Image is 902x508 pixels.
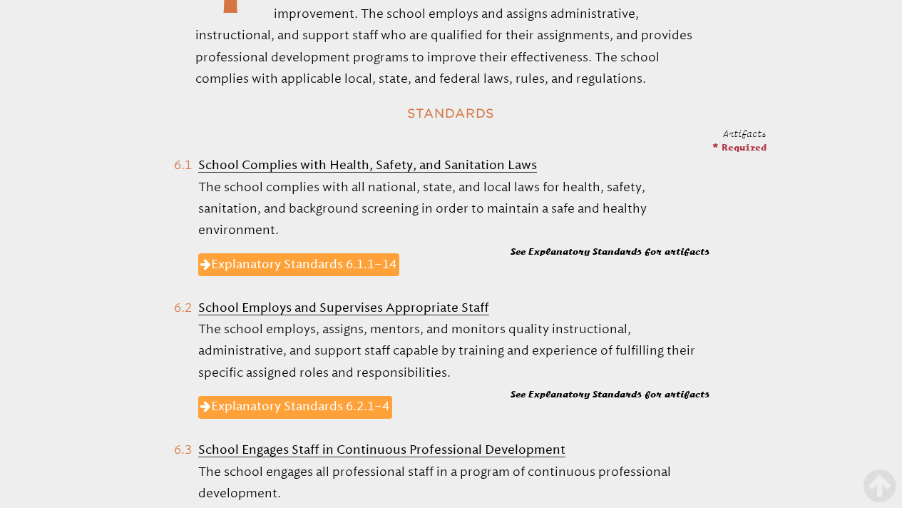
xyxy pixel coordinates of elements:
[161,101,740,126] h2: Standards
[198,442,565,457] b: School Engages Staff in Continuous Professional Development
[198,176,709,241] p: The school complies with all national, state, and local laws for health, safety, sanitation, and ...
[511,389,709,400] b: See Explanatory Standards for artifacts
[712,142,767,153] span: * Required
[198,461,709,504] p: The school engages all professional staff in a program of continuous professional development.
[511,246,709,257] b: See Explanatory Standards for artifacts
[198,396,393,419] a: Explanatory Standards 6.2.1–4
[198,318,709,383] p: The school employs, assigns, mentors, and monitors quality instructional, administrative, and sup...
[723,128,767,139] span: Artifacts
[198,300,489,315] b: School Employs and Supervises Appropriate Staff
[198,253,400,276] a: Explanatory Standards 6.1.1–14
[198,158,537,172] b: School Complies with Health, Safety, and Sanitation Laws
